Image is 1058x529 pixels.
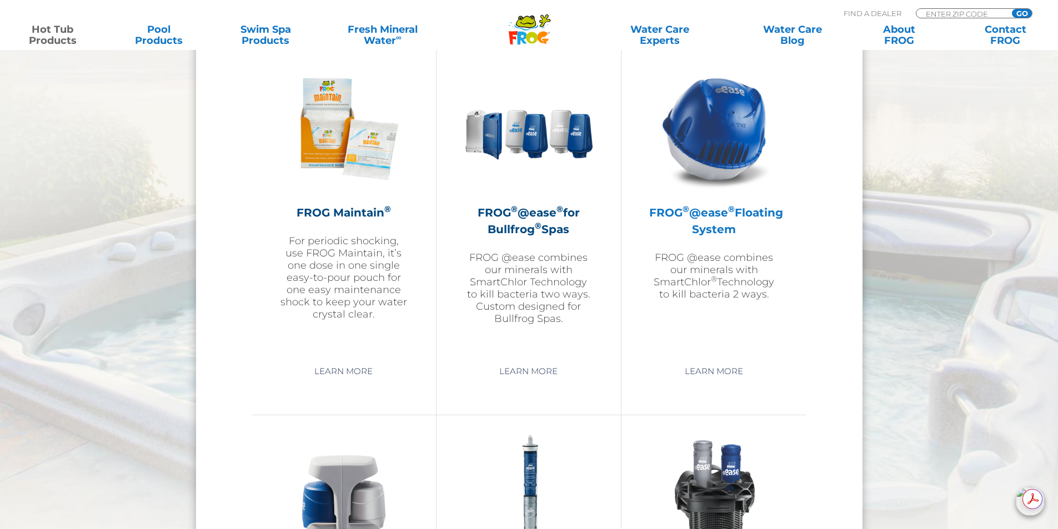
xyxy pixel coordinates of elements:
input: Zip Code Form [925,9,1000,18]
sup: ® [711,274,717,283]
img: Frog_Maintain_Hero-2-v2-300x300.png [279,64,408,193]
a: AboutFROG [858,24,940,46]
img: bullfrog-product-hero-300x300.png [464,64,593,193]
a: PoolProducts [118,24,200,46]
a: Water CareBlog [751,24,834,46]
a: Learn More [672,361,756,381]
a: ContactFROG [964,24,1047,46]
a: FROG®@ease®for Bullfrog®SpasFROG @ease combines our minerals with SmartChlor Technology to kill b... [464,64,593,353]
a: Learn More [487,361,570,381]
sup: ® [384,204,391,214]
a: Hot TubProducts [11,24,94,46]
img: hot-tub-product-atease-system-300x300.png [650,64,779,193]
input: GO [1012,9,1032,18]
h2: FROG @ease for Bullfrog Spas [464,204,593,238]
sup: ® [511,204,518,214]
a: Swim SpaProducts [224,24,307,46]
h2: FROG Maintain [279,204,408,221]
p: For periodic shocking, use FROG Maintain, it’s one dose in one single easy-to-pour pouch for one ... [279,235,408,320]
sup: ® [728,204,735,214]
h2: FROG @ease Floating System [649,204,779,238]
img: openIcon [1016,487,1045,516]
a: FROG®@ease®Floating SystemFROG @ease combines our minerals with SmartChlor®Technology to kill bac... [649,64,779,353]
a: FROG Maintain®For periodic shocking, use FROG Maintain, it’s one dose in one single easy-to-pour ... [279,64,408,353]
sup: ® [556,204,563,214]
sup: ∞ [396,33,402,42]
p: FROG @ease combines our minerals with SmartChlor Technology to kill bacteria 2 ways. [649,251,779,300]
p: Find A Dealer [844,8,901,18]
sup: ® [535,220,541,231]
a: Fresh MineralWater∞ [330,24,434,46]
p: FROG @ease combines our minerals with SmartChlor Technology to kill bacteria two ways. Custom des... [464,251,593,325]
sup: ® [683,204,689,214]
a: Learn More [302,361,385,381]
a: Water CareExperts [593,24,727,46]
